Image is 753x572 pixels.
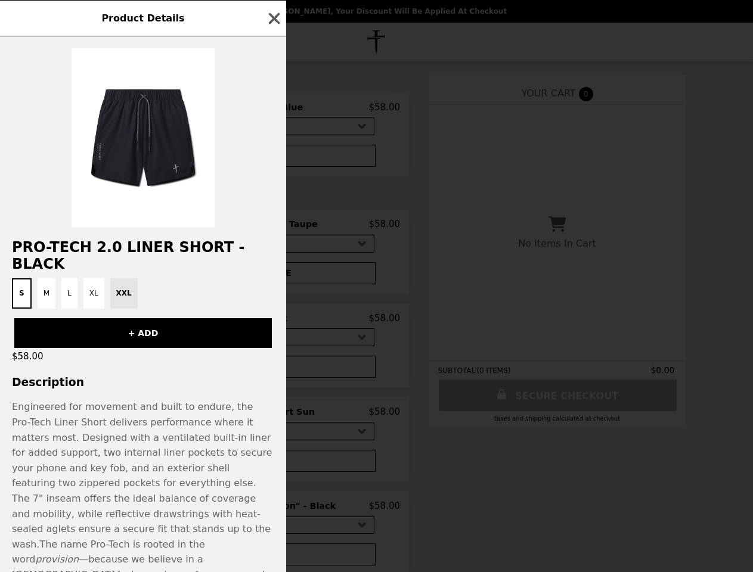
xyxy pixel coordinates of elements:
img: S [72,48,215,227]
button: XL [83,278,104,309]
button: M [38,278,55,309]
span: Product Details [101,13,184,24]
em: provision [35,554,79,565]
button: + ADD [14,318,272,348]
button: L [61,278,78,309]
button: S [12,278,32,309]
